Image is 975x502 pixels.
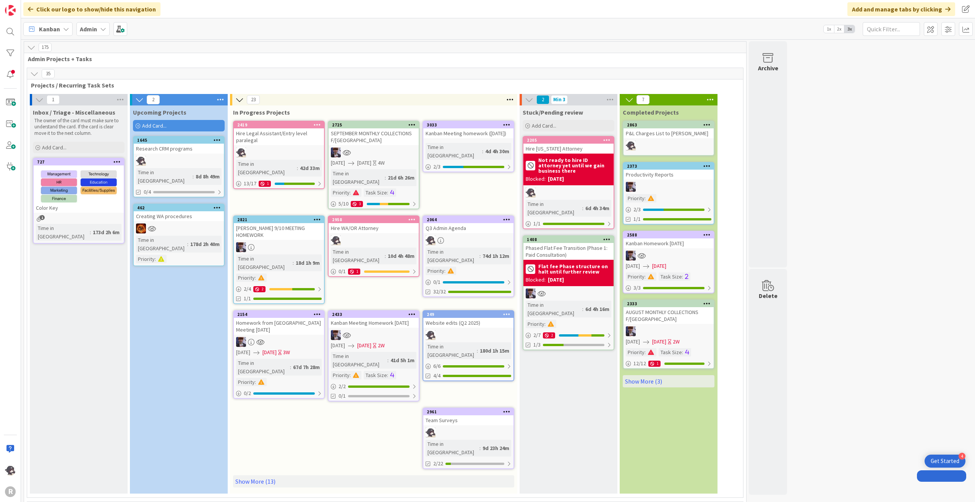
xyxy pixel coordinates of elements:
[329,128,419,145] div: SEPTEMBER MONTHLY COLLECTIONS F/[GEOGRAPHIC_DATA]
[633,284,641,292] span: 3 / 3
[329,216,419,233] div: 2958Hire WA/OR Attorney
[237,217,324,222] div: 2821
[423,428,513,437] div: KN
[42,69,55,78] span: 35
[387,188,388,197] span: :
[527,237,614,242] div: 1408
[236,337,246,347] img: ML
[523,219,614,228] div: 1/1
[294,259,322,267] div: 18d 1h 9m
[236,274,255,282] div: Priority
[526,301,582,317] div: Time in [GEOGRAPHIC_DATA]
[236,147,246,157] img: KN
[433,163,441,171] span: 2 / 3
[233,475,514,487] a: Show More (13)
[523,330,614,340] div: 2/72
[624,232,714,238] div: 2588
[626,194,645,202] div: Priority
[134,223,224,233] div: TR
[624,141,714,151] div: KN
[526,200,582,217] div: Time in [GEOGRAPHIC_DATA]
[427,409,513,415] div: 2961
[293,259,294,267] span: :
[427,312,513,317] div: 249
[527,138,614,143] div: 2205
[338,392,346,400] span: 0/1
[863,22,920,36] input: Quick Filter...
[477,347,478,355] span: :
[624,128,714,138] div: P&L Charges List to [PERSON_NAME]
[34,203,124,213] div: Color Key
[331,352,387,369] div: Time in [GEOGRAPHIC_DATA]
[338,382,346,390] span: 2 / 2
[236,254,293,271] div: Time in [GEOGRAPHIC_DATA]
[253,286,266,292] div: 2
[331,342,345,350] span: [DATE]
[583,204,611,212] div: 6d 4h 34m
[386,173,416,182] div: 21d 6h 26m
[338,200,348,208] span: 5 / 10
[236,160,297,177] div: Time in [GEOGRAPHIC_DATA]
[33,108,115,116] span: Inbox / Triage - Miscellaneous
[329,311,419,328] div: 2433Kanban Meeting Homework [DATE]
[338,267,346,275] span: 0 / 1
[236,242,246,252] img: ML
[259,181,271,187] div: 1
[478,347,511,355] div: 180d 1h 15m
[427,122,513,128] div: 3033
[385,252,386,260] span: :
[329,121,419,128] div: 2725
[234,318,324,335] div: Homework from [GEOGRAPHIC_DATA] Meeting [DATE]
[357,342,371,350] span: [DATE]
[583,305,611,313] div: 6d 4h 16m
[142,122,167,129] span: Add Card...
[236,359,290,376] div: Time in [GEOGRAPHIC_DATA]
[136,168,193,185] div: Time in [GEOGRAPHIC_DATA]
[39,43,52,52] span: 175
[234,128,324,145] div: Hire Legal Assistant/Entry level paralegal
[329,382,419,391] div: 2/2
[633,215,641,223] span: 1/1
[538,157,611,173] b: Not ready to hire ID attorney yet until we gain business there
[523,137,614,154] div: 2205Hire [US_STATE] Attorney
[626,272,645,281] div: Priority
[387,371,388,379] span: :
[332,217,419,222] div: 2958
[523,288,614,298] div: ML
[482,147,483,155] span: :
[137,205,224,211] div: 462
[188,240,222,248] div: 178d 2h 40m
[847,2,955,16] div: Add and manage tabs by clicking
[645,348,646,356] span: :
[834,25,844,33] span: 2x
[523,188,614,198] div: KN
[28,55,737,63] span: Admin Projects + Tasks
[423,415,513,425] div: Team Surveys
[351,201,363,207] div: 3
[759,291,777,300] div: Delete
[637,95,649,104] span: 7
[624,238,714,248] div: Kanban Homework [DATE]
[233,108,290,116] span: In Progress Projects
[134,211,224,221] div: Creating WA procedures
[624,182,714,192] div: ML
[426,248,479,264] div: Time in [GEOGRAPHIC_DATA]
[624,283,714,293] div: 3/3
[959,453,965,460] div: 4
[627,122,714,128] div: 2863
[553,98,565,102] div: Min 3
[544,320,546,328] span: :
[34,159,124,165] div: 727
[533,331,541,339] span: 2 / 7
[331,330,341,340] img: ML
[234,311,324,318] div: 2154
[533,220,541,228] span: 1 / 1
[329,330,419,340] div: ML
[134,144,224,154] div: Research CRM programs
[626,338,640,346] span: [DATE]
[626,251,636,261] img: ML
[523,108,583,116] span: Stuck/Pending review
[652,262,666,270] span: [DATE]
[34,118,123,136] p: The owner of the card must make sure to understand the card. If the card is clear move it to the ...
[426,428,436,437] img: KN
